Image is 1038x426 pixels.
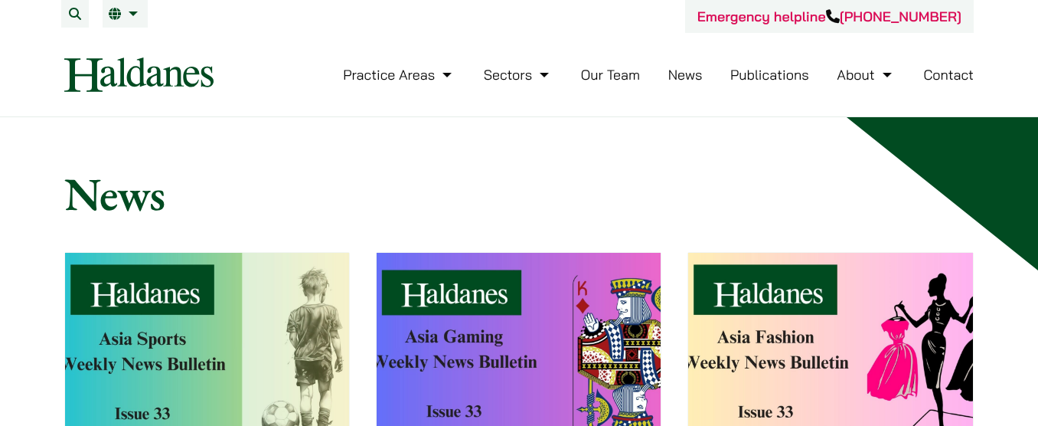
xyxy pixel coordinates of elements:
[837,66,895,84] a: About
[109,8,142,20] a: EN
[64,166,974,221] h1: News
[484,66,553,84] a: Sectors
[668,66,703,84] a: News
[923,66,974,84] a: Contact
[581,66,640,84] a: Our Team
[64,57,214,92] img: Logo of Haldanes
[343,66,455,84] a: Practice Areas
[697,8,961,25] a: Emergency helpline[PHONE_NUMBER]
[730,66,809,84] a: Publications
